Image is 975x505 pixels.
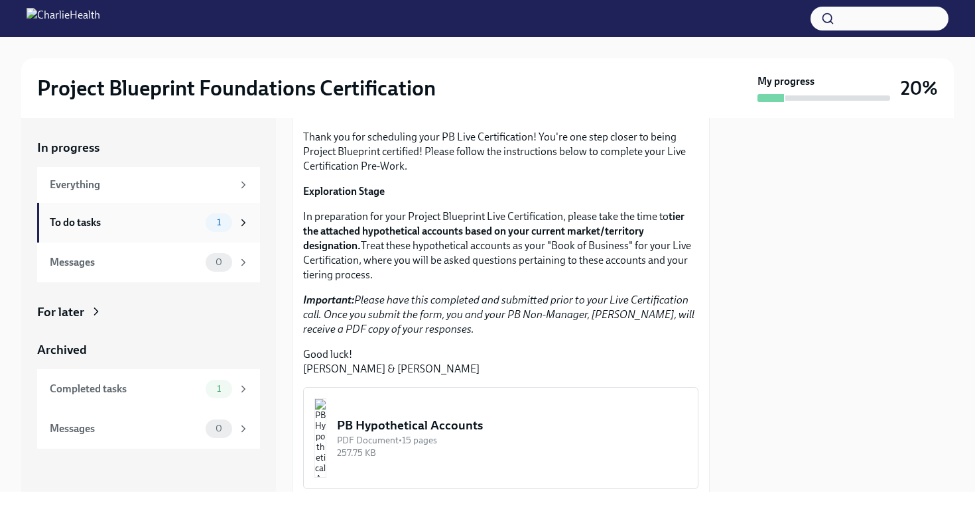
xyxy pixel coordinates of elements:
a: Everything [37,167,260,203]
div: 257.75 KB [337,447,687,459]
span: 0 [208,423,230,433]
div: Everything [50,178,232,192]
p: In preparation for your Project Blueprint Live Certification, please take the time to Treat these... [303,209,698,282]
a: For later [37,304,260,321]
a: Archived [37,341,260,359]
div: For later [37,304,84,321]
a: To do tasks1 [37,203,260,243]
h2: Project Blueprint Foundations Certification [37,75,436,101]
a: Completed tasks1 [37,369,260,409]
strong: Important: [303,294,354,306]
div: PDF Document • 15 pages [337,434,687,447]
p: Good luck! [PERSON_NAME] & [PERSON_NAME] [303,347,698,376]
span: 1 [209,217,229,227]
div: Messages [50,255,200,270]
a: Messages0 [37,409,260,449]
img: CharlieHealth [27,8,100,29]
strong: tier the attached hypothetical accounts based on your current market/territory designation. [303,210,684,252]
div: Messages [50,421,200,436]
button: PB Hypothetical AccountsPDF Document•15 pages257.75 KB [303,387,698,489]
h3: 20% [901,76,938,100]
div: PB Hypothetical Accounts [337,417,687,434]
div: To do tasks [50,215,200,230]
span: 1 [209,384,229,394]
em: Please have this completed and submitted prior to your Live Certification call. Once you submit t... [303,294,694,335]
strong: Exploration Stage [303,185,385,197]
strong: My progress [757,74,814,89]
span: 0 [208,257,230,267]
a: In progress [37,139,260,156]
p: Thank you for scheduling your PB Live Certification! You're one step closer to being Project Blue... [303,130,698,174]
img: PB Hypothetical Accounts [314,398,326,478]
div: Completed tasks [50,382,200,396]
a: Messages0 [37,243,260,282]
